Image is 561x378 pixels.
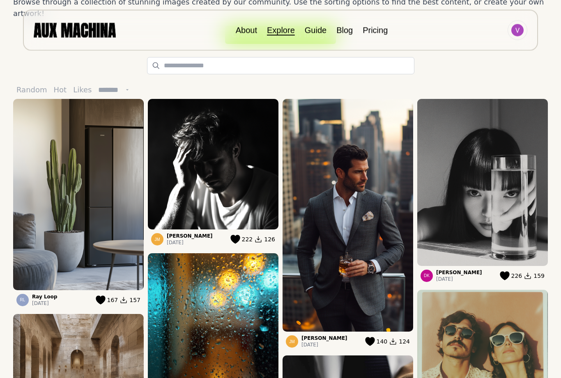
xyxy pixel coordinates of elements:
button: 167 [96,296,118,305]
div: Dan Kwarz [421,270,433,282]
span: 226 [511,272,522,280]
p: [PERSON_NAME] [301,335,347,342]
img: 202411_80b20833acde434bb252de4bafa851a8.png [148,99,278,230]
span: RL [20,298,25,302]
img: 202411_35902bfe5a27404690e979090060b4ad.png [13,99,144,291]
div: Ray Loop [16,294,29,307]
button: Random [13,81,51,99]
a: Pricing [363,26,388,35]
button: 222 [230,235,253,244]
button: 124 [389,337,410,346]
div: James Mondea [151,234,163,246]
span: DK [424,274,430,278]
span: JM [154,238,160,242]
p: [DATE] [301,342,347,348]
p: Ray Loop [32,294,57,300]
span: 222 [242,236,253,244]
img: 202411_8304e98322d44093bb7becf58c567b1a.png [417,99,548,266]
span: JM [289,340,294,344]
button: 126 [254,235,275,244]
p: [PERSON_NAME] [436,270,482,276]
span: 167 [107,296,118,305]
a: Guide [305,26,326,35]
p: [PERSON_NAME] [167,233,213,240]
button: 157 [120,296,140,305]
img: AUX MACHINA [34,23,116,37]
span: 124 [399,338,410,346]
span: 159 [533,272,545,280]
img: Avatar [511,24,524,37]
a: About [236,26,257,35]
a: Explore [267,26,295,35]
a: Blog [336,26,353,35]
p: [DATE] [436,276,482,283]
span: 157 [129,296,140,305]
span: 140 [377,338,388,346]
img: 202411_1bbbe7ce0a644a70bdd6b667610f9614.png [283,99,413,332]
button: 159 [524,272,545,281]
button: 226 [500,272,522,281]
button: 140 [365,337,388,346]
button: Hot [51,81,70,99]
p: [DATE] [167,240,213,246]
button: Likes [70,81,95,99]
span: 126 [264,236,275,244]
p: [DATE] [32,300,57,307]
div: James Mondea [286,336,298,348]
